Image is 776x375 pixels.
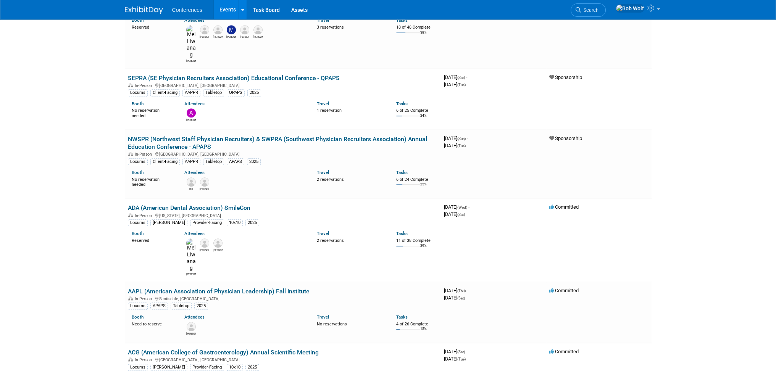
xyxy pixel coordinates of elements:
span: Sponsorship [549,135,582,141]
a: Travel [317,18,329,23]
div: Brandy Collier [186,331,196,336]
div: 6 of 24 Complete [396,177,438,182]
span: [DATE] [444,211,465,217]
div: 2025 [247,89,261,96]
span: [DATE] [444,295,465,301]
span: [DATE] [444,74,467,80]
span: Sponsorship [549,74,582,80]
img: In-Person Event [128,152,133,156]
div: 10x10 [227,219,243,226]
span: Conferences [172,7,202,13]
a: Travel [317,170,329,175]
div: Need to reserve [132,320,173,327]
div: 18 of 48 Complete [396,25,438,30]
div: Brandy Collier [200,34,209,39]
div: AAPPR [182,158,200,165]
a: Attendees [184,101,205,106]
span: [DATE] [444,349,467,354]
div: Allison Moon [213,34,223,39]
a: Booth [132,18,144,23]
img: ExhibitDay [125,6,163,14]
img: Brandy Collier [187,322,196,331]
img: Mel Liwanag [186,25,196,58]
div: [PERSON_NAME] [150,364,187,371]
div: Andrea Fisher [186,117,196,122]
div: [PERSON_NAME] [150,219,187,226]
div: Tabletop [171,303,192,309]
img: Bill Kowske [187,177,196,187]
img: Allison Moon [213,25,223,34]
span: [DATE] [444,288,468,293]
div: Reserved [132,237,173,243]
span: [DATE] [444,135,468,141]
div: Locums [128,158,148,165]
span: (Sat) [457,212,465,217]
td: 38% [420,31,427,41]
span: Committed [549,204,579,210]
div: No reservation needed [132,106,173,118]
a: Tasks [396,101,408,106]
span: (Tue) [457,83,466,87]
img: Lisa Panzarino [253,25,263,34]
a: Tasks [396,170,408,175]
div: McKenzie DiNome [213,248,223,252]
a: NWSPR (Northwest Staff Physician Recruiters) & SWPRA (Southwest Physician Recruiters Association)... [128,135,427,150]
span: [DATE] [444,82,466,87]
span: In-Person [135,296,154,301]
span: No reservations [317,322,347,327]
img: Ron Longvall [200,177,209,187]
img: Jeff McGee [240,25,249,34]
span: - [467,135,468,141]
div: Client-Facing [150,158,180,165]
span: - [466,349,467,354]
img: In-Person Event [128,83,133,87]
a: Attendees [184,314,205,320]
span: [DATE] [444,356,466,362]
span: (Sat) [457,76,465,80]
div: Tabletop [203,158,224,165]
div: 4 of 26 Complete [396,322,438,327]
div: Reserved [132,23,173,30]
a: Booth [132,314,144,320]
div: [GEOGRAPHIC_DATA], [GEOGRAPHIC_DATA] [128,356,438,362]
span: In-Person [135,152,154,157]
a: Travel [317,231,329,236]
img: In-Person Event [128,296,133,300]
div: Locums [128,303,148,309]
div: Ron Longvall [200,187,209,191]
a: ADA (American Dental Association) SmileCon [128,204,250,211]
span: (Sat) [457,296,465,300]
div: [GEOGRAPHIC_DATA], [GEOGRAPHIC_DATA] [128,151,438,157]
span: [DATE] [444,143,466,148]
a: Tasks [396,18,408,23]
div: Scottsdale, [GEOGRAPHIC_DATA] [128,295,438,301]
span: - [467,288,468,293]
span: In-Person [135,83,154,88]
span: (Tue) [457,144,466,148]
div: Provider-Facing [190,219,224,226]
span: In-Person [135,357,154,362]
div: 2025 [194,303,208,309]
img: In-Person Event [128,357,133,361]
div: 11 of 38 Complete [396,238,438,243]
a: Attendees [184,170,205,175]
a: Tasks [396,314,408,320]
span: (Thu) [457,289,466,293]
a: Tasks [396,231,408,236]
span: (Wed) [457,205,467,209]
span: 1 reservation [317,108,342,113]
div: 2025 [245,364,259,371]
span: Committed [549,349,579,354]
span: 3 reservations [317,25,344,30]
span: 2 reservations [317,177,344,182]
div: Locums [128,364,148,371]
img: Mel Liwanag [186,238,196,272]
img: Brandy Collier [200,25,209,34]
div: Jeff McGee [240,34,249,39]
div: Client-Facing [150,89,180,96]
a: Attendees [184,18,205,23]
span: Committed [549,288,579,293]
div: QPAPS [227,89,245,96]
a: Travel [317,101,329,106]
span: (Sun) [457,137,466,141]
